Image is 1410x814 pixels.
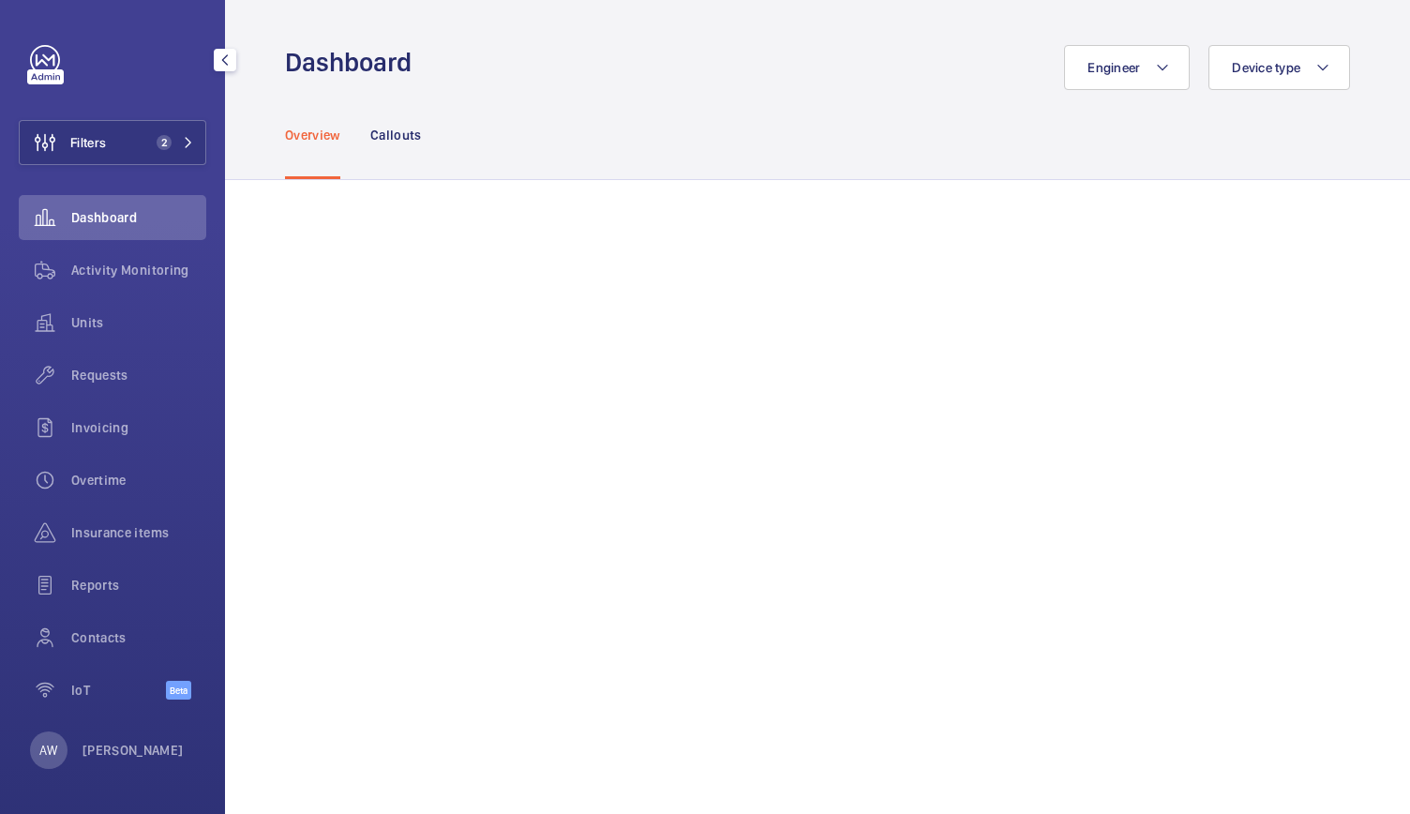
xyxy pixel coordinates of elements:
span: Contacts [71,628,206,647]
span: Filters [70,133,106,152]
button: Device type [1208,45,1350,90]
p: Callouts [370,126,422,144]
span: Beta [166,681,191,700]
h1: Dashboard [285,45,423,80]
span: Insurance items [71,523,206,542]
p: AW [39,741,57,760]
span: IoT [71,681,166,700]
button: Filters2 [19,120,206,165]
span: Units [71,313,206,332]
span: Reports [71,576,206,595]
p: [PERSON_NAME] [82,741,184,760]
span: Invoicing [71,418,206,437]
button: Engineer [1064,45,1190,90]
span: Activity Monitoring [71,261,206,279]
span: Dashboard [71,208,206,227]
p: Overview [285,126,340,144]
span: 2 [157,135,172,150]
span: Requests [71,366,206,384]
span: Overtime [71,471,206,490]
span: Device type [1232,60,1300,75]
span: Engineer [1087,60,1140,75]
